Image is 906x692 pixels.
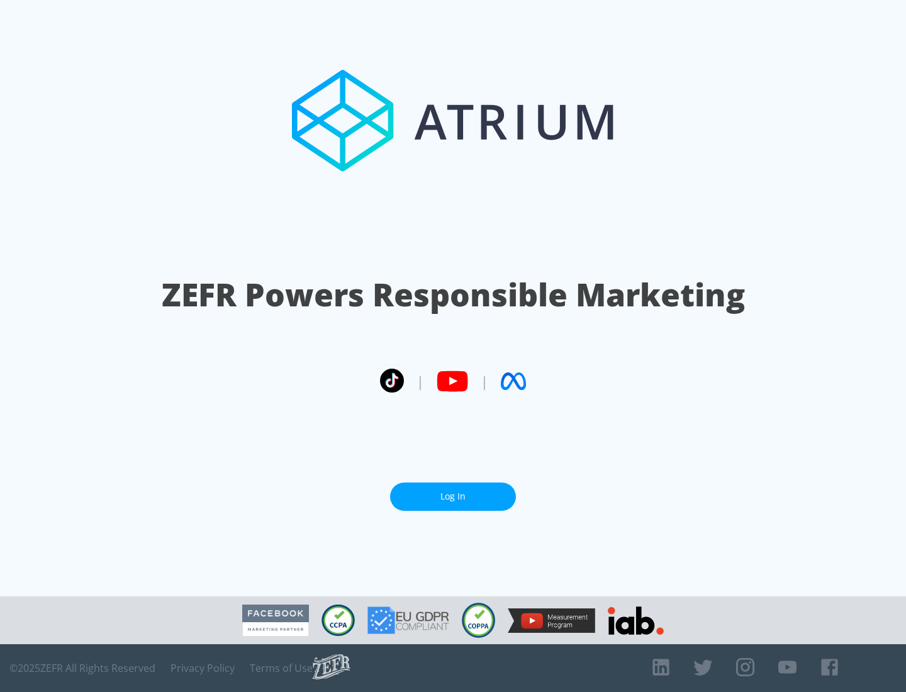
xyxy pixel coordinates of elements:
img: YouTube Measurement Program [508,608,595,633]
a: Log In [390,483,516,511]
a: Privacy Policy [171,662,235,674]
h1: ZEFR Powers Responsible Marketing [162,273,745,316]
span: © 2025 ZEFR All Rights Reserved [9,662,155,674]
img: CCPA Compliant [322,605,355,636]
img: IAB [608,606,664,635]
img: GDPR Compliant [367,606,449,634]
span: | [481,372,488,391]
img: Facebook Marketing Partner [242,605,309,637]
span: | [417,372,424,391]
a: Terms of Use [250,662,313,674]
img: COPPA Compliant [462,603,495,638]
